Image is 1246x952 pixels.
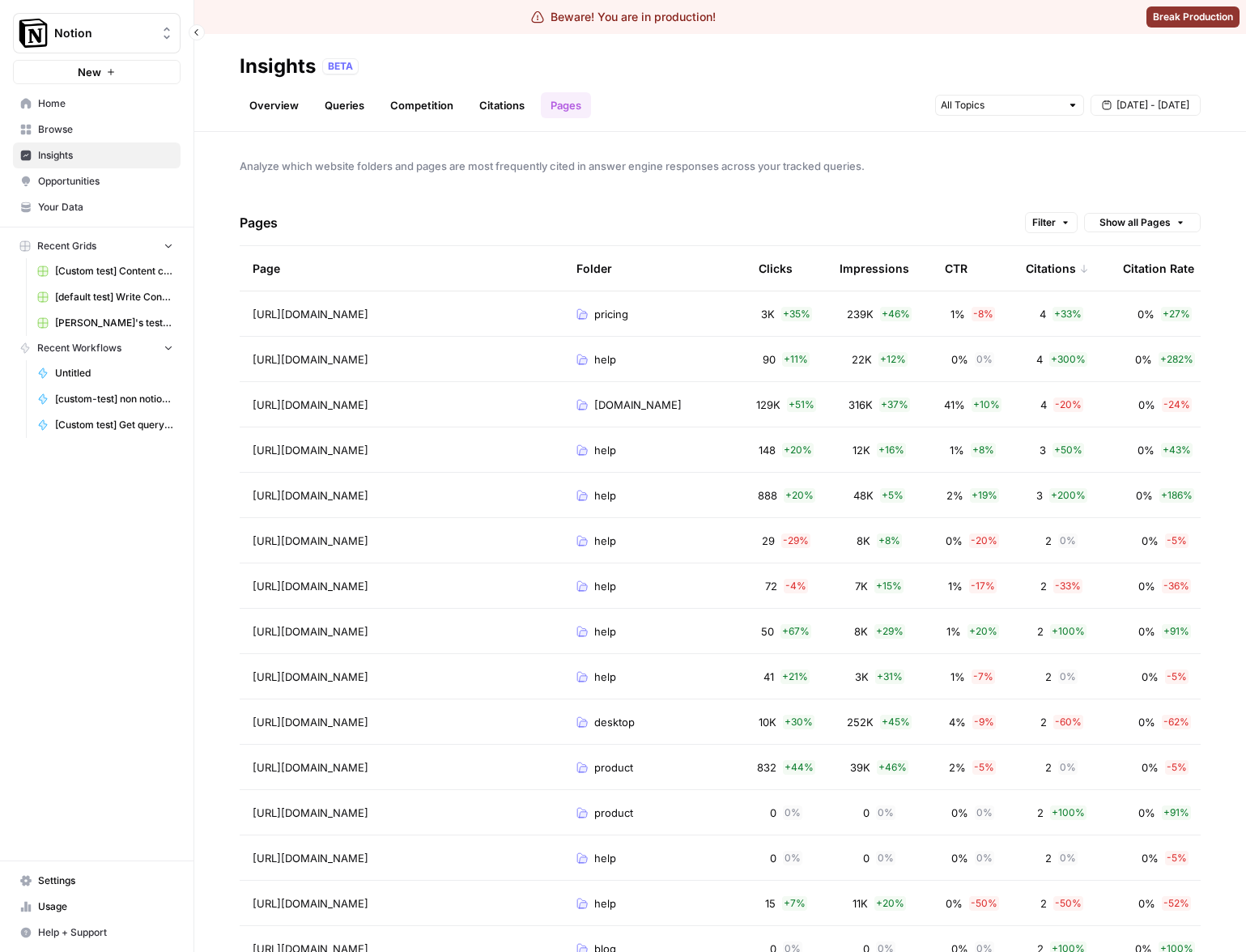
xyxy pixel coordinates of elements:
span: + 19 % [970,488,999,503]
span: 2 [1045,850,1052,866]
span: + 8 % [877,533,902,548]
a: [Custom test] Get query fanout from topic [30,412,181,438]
span: 148 [759,442,776,458]
span: + 15 % [874,579,904,593]
h4: Pages [240,200,278,245]
span: 1% [950,669,965,685]
button: Filter [1025,212,1078,233]
span: 11K [853,895,868,912]
span: [DOMAIN_NAME] [594,397,682,413]
span: help [594,442,616,458]
span: - 52 % [1162,896,1191,911]
span: + 27 % [1161,307,1192,321]
span: 0 % [975,805,994,820]
span: + 46 % [880,307,912,321]
a: Untitled [30,360,181,386]
a: Insights [13,142,181,168]
span: + 10 % [972,397,1001,412]
span: 15 [765,895,776,912]
span: 1% [950,442,964,458]
span: 0 [863,805,870,821]
span: [URL][DOMAIN_NAME] [253,533,368,549]
span: 0% [1142,759,1159,776]
span: + 8 % [971,443,996,457]
span: 129K [756,397,780,413]
span: 0 % [1058,533,1078,548]
span: help [594,669,616,685]
span: 888 [758,487,777,504]
span: Opportunities [38,174,173,189]
span: Recent Workflows [37,341,121,355]
a: Home [13,91,181,117]
span: + 300 % [1049,352,1087,367]
span: 0% [1138,397,1155,413]
span: [URL][DOMAIN_NAME] [253,306,368,322]
span: [URL][DOMAIN_NAME] [253,487,368,504]
div: Citation Rate [1123,246,1194,291]
span: 41% [944,397,965,413]
span: 0 % [975,851,994,865]
span: + 50 % [1053,443,1084,457]
a: [PERSON_NAME]'s test Grid [30,310,181,336]
a: Your Data [13,194,181,220]
span: help [594,623,616,640]
span: + 200 % [1049,488,1087,503]
span: 0 % [876,851,895,865]
span: desktop [594,714,635,730]
span: 0% [1138,805,1155,821]
span: - 4 % [784,579,808,593]
button: Recent Grids [13,234,181,258]
span: + 20 % [874,896,906,911]
span: 0 % [1058,760,1078,775]
span: [custom-test] non notion page research [55,392,173,406]
span: - 20 % [1053,397,1083,412]
span: 3 [1036,487,1043,504]
span: - 17 % [969,579,997,593]
span: - 8 % [972,307,995,321]
span: 4 [1040,306,1046,322]
span: help [594,533,616,549]
span: + 67 % [780,624,811,639]
span: 0% [1142,669,1159,685]
a: Overview [240,92,308,118]
a: Queries [315,92,374,118]
span: New [78,64,101,80]
span: 3 [1040,442,1046,458]
span: 0 [770,805,776,821]
span: - 24 % [1162,397,1192,412]
span: Help + Support [38,925,173,940]
button: Recent Workflows [13,336,181,360]
span: 0% [1138,306,1155,322]
span: 4 [1040,397,1047,413]
span: Recent Grids [37,239,96,253]
span: [Custom test] Get query fanout from topic [55,418,173,432]
div: CTR [945,246,967,291]
button: Help + Support [13,920,181,946]
span: [URL][DOMAIN_NAME] [253,578,368,594]
button: Show all Pages [1084,213,1201,232]
span: [DATE] - [DATE] [1116,98,1189,113]
span: + 11 % [782,352,810,367]
span: [Custom test] Content creation flow [55,264,173,278]
span: Untitled [55,366,173,380]
span: 0% [1138,623,1155,640]
span: + 29 % [874,624,905,639]
span: Usage [38,899,173,914]
button: Break Production [1146,6,1240,28]
span: 0 [770,850,776,866]
span: + 20 % [784,488,815,503]
span: help [594,895,616,912]
span: - 5 % [1165,533,1189,548]
span: 252K [847,714,874,730]
span: - 5 % [1165,760,1189,775]
div: Folder [576,246,612,291]
span: + 37 % [879,397,910,412]
span: - 62 % [1162,715,1191,729]
span: help [594,351,616,368]
span: Notion [54,25,152,41]
a: Browse [13,117,181,142]
span: 41 [763,669,774,685]
a: Usage [13,894,181,920]
span: 0% [951,805,968,821]
span: - 33 % [1053,579,1082,593]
